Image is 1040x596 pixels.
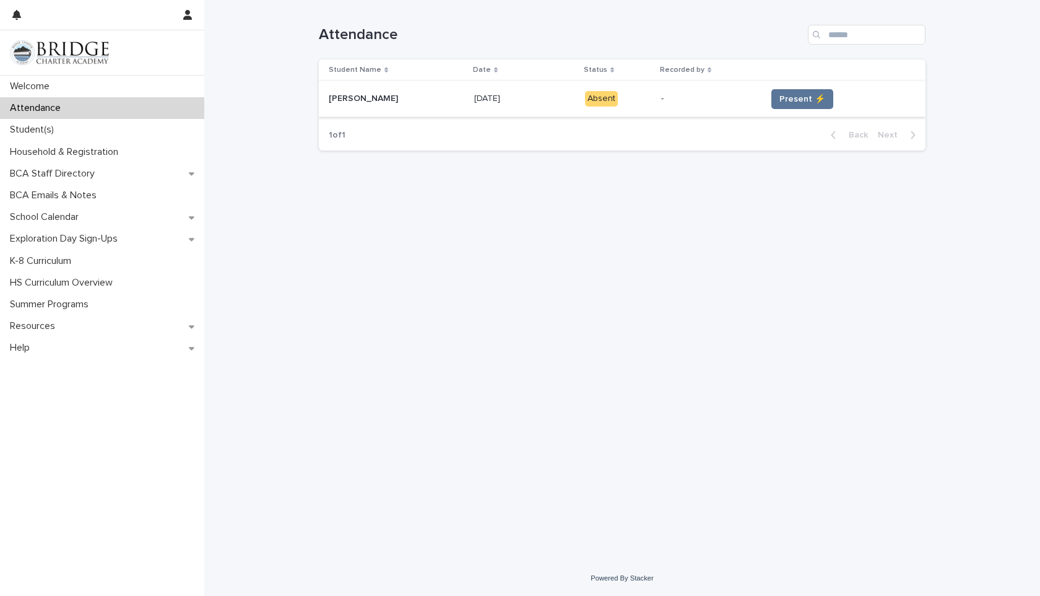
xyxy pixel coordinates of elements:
[10,40,109,65] img: V1C1m3IdTEidaUdm9Hs0
[5,299,98,310] p: Summer Programs
[329,91,401,104] p: [PERSON_NAME]
[585,91,618,107] div: Absent
[771,89,833,109] button: Present ⚡
[319,81,925,117] tr: [PERSON_NAME][PERSON_NAME] [DATE][DATE] Absent-Present ⚡
[473,63,491,77] p: Date
[873,129,925,141] button: Next
[5,124,64,136] p: Student(s)
[584,63,607,77] p: Status
[5,342,40,354] p: Help
[779,93,825,105] span: Present ⚡
[5,102,71,114] p: Attendance
[821,129,873,141] button: Back
[5,211,89,223] p: School Calendar
[329,63,381,77] p: Student Name
[660,63,704,77] p: Recorded by
[841,131,868,139] span: Back
[591,574,653,582] a: Powered By Stacker
[878,131,905,139] span: Next
[5,255,81,267] p: K-8 Curriculum
[319,26,803,44] h1: Attendance
[5,190,106,201] p: BCA Emails & Notes
[5,146,128,158] p: Household & Registration
[5,81,59,92] p: Welcome
[474,91,503,104] p: [DATE]
[5,168,105,180] p: BCA Staff Directory
[319,120,355,151] p: 1 of 1
[5,320,65,332] p: Resources
[5,277,123,289] p: HS Curriculum Overview
[808,25,925,45] input: Search
[5,233,128,245] p: Exploration Day Sign-Ups
[661,94,756,104] p: -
